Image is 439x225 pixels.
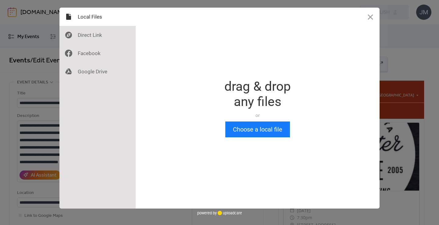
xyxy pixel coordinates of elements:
div: drag & drop any files [224,79,291,109]
div: Local Files [59,8,136,26]
button: Close [361,8,380,26]
div: Google Drive [59,62,136,81]
div: Direct Link [59,26,136,44]
div: Facebook [59,44,136,62]
a: uploadcare [217,211,242,215]
div: powered by [197,209,242,218]
button: Choose a local file [225,121,290,137]
div: or [224,112,291,118]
